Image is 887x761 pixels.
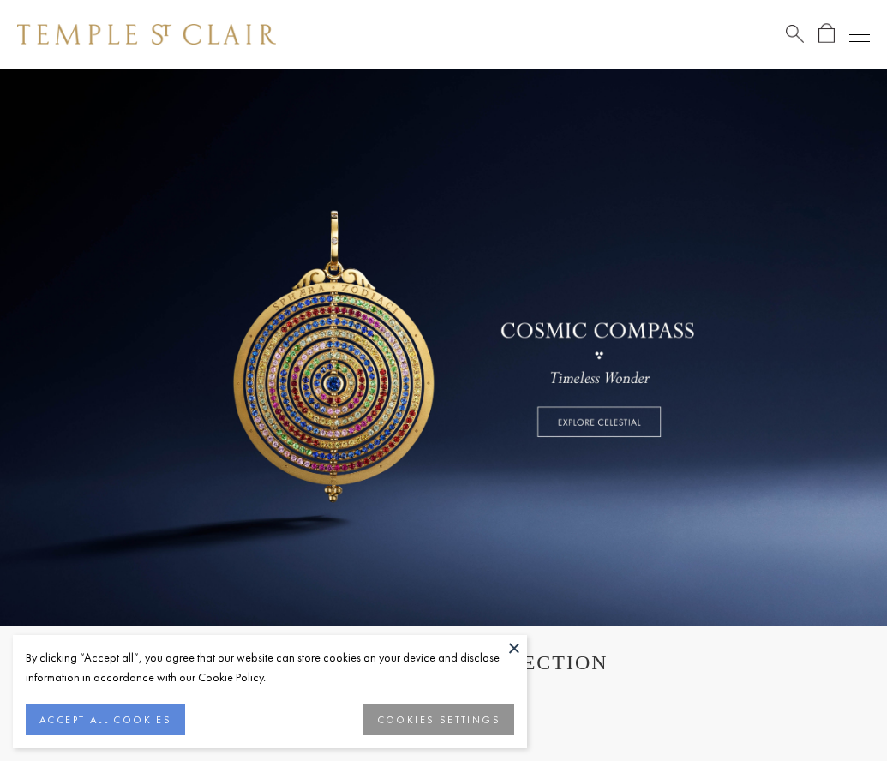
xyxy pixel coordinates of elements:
div: By clicking “Accept all”, you agree that our website can store cookies on your device and disclos... [26,648,514,687]
button: ACCEPT ALL COOKIES [26,704,185,735]
button: Open navigation [849,24,870,45]
a: Open Shopping Bag [818,23,835,45]
button: COOKIES SETTINGS [363,704,514,735]
img: Temple St. Clair [17,24,276,45]
a: Search [786,23,804,45]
